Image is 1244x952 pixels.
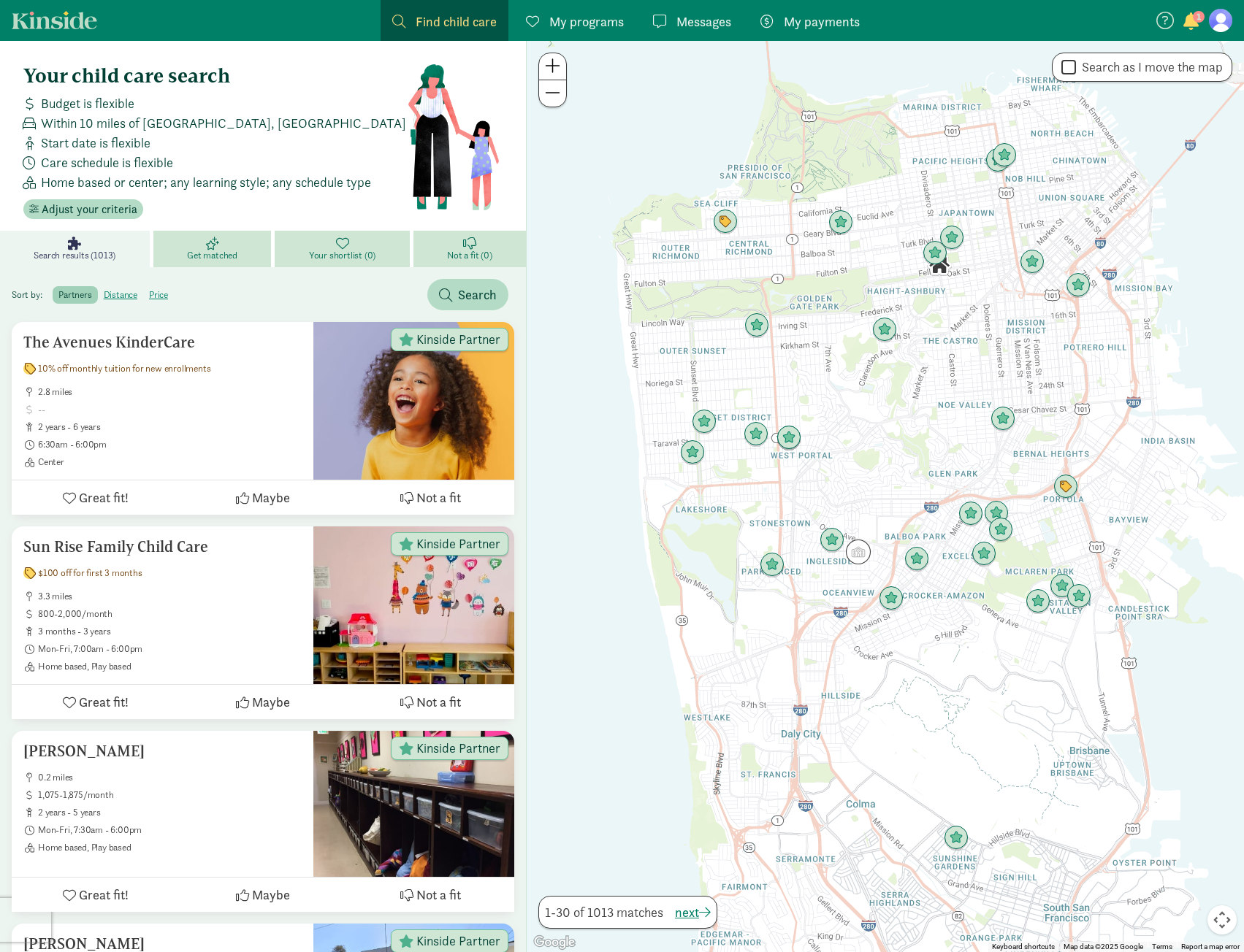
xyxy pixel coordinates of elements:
[38,842,302,853] span: Home based, Play based
[549,12,624,31] span: My programs
[347,685,514,719] button: Not a fit
[427,279,508,310] button: Search
[23,64,407,88] h4: Your child care search
[984,501,1009,526] div: Click to see details
[1066,584,1091,609] div: Click to see details
[413,231,526,267] a: Not a fit (0)
[416,537,500,550] span: Kinside Partner
[41,153,173,172] span: Care schedule is flexible
[347,480,514,515] button: Not a fit
[972,542,996,567] div: Click to see details
[1076,58,1223,76] label: Search as I move the map
[744,313,769,338] div: Click to see details
[347,878,514,912] button: Not a fit
[545,902,663,922] span: 1-30 of 1013 matches
[1066,273,1091,298] div: Click to see details
[252,692,290,712] span: Maybe
[179,480,346,515] button: Maybe
[1181,943,1240,951] a: Report a map error
[12,878,179,912] button: Great fit!
[38,363,210,375] span: 10% off monthly tuition for new enrollments
[38,772,302,783] span: 0.2 miles
[713,210,738,234] div: Click to see details
[38,661,302,672] span: Home based, Play based
[744,422,768,447] div: Click to see details
[38,643,302,655] span: Mon-Fri, 7:00am - 6:00pm
[38,626,302,637] span: 3 months - 3 years
[992,143,1017,168] div: Click to see details
[53,286,97,304] label: partners
[692,410,717,434] div: Click to see details
[38,456,302,468] span: Center
[416,12,497,31] span: Find child care
[1152,943,1172,951] a: Terms (opens in new tab)
[923,241,947,266] div: Click to see details
[41,133,150,153] span: Start date is flexible
[992,942,1055,952] button: Keyboard shortcuts
[680,440,705,465] div: Click to see details
[38,421,302,433] span: 2 years - 6 years
[675,902,711,922] button: next
[944,826,969,851] div: Click to see details
[38,807,302,818] span: 2 years - 5 years
[23,199,143,220] button: Adjust your criteria
[1053,475,1078,499] div: Click to see details
[12,288,50,301] span: Sort by:
[42,201,137,218] span: Adjust your criteria
[958,502,983,526] div: Click to see details
[79,488,129,507] span: Great fit!
[760,553,785,577] div: Click to see details
[458,285,497,304] span: Search
[143,286,174,304] label: price
[38,789,302,801] span: 1,075-1,875/month
[252,488,290,507] span: Maybe
[12,480,179,515] button: Great fit!
[416,692,461,712] span: Not a fit
[38,386,302,398] span: 2.8 miles
[416,934,500,948] span: Kinside Partner
[38,591,302,602] span: 3.3 miles
[927,253,952,278] div: Click to see details
[988,518,1013,542] div: Click to see details
[784,12,860,31] span: My payments
[985,148,1010,173] div: Click to see details
[79,692,129,712] span: Great fit!
[447,250,492,261] span: Not a fit (0)
[187,250,237,261] span: Get matched
[991,407,1015,431] div: Click to see details
[416,742,500,755] span: Kinside Partner
[38,824,302,836] span: Mon-Fri, 7:30am - 6:00pm
[776,426,801,450] div: Click to see details
[1193,11,1205,23] span: 1
[530,933,579,952] img: Google
[904,547,929,572] div: Click to see details
[23,742,302,760] h5: [PERSON_NAME]
[1026,589,1050,614] div: Click to see details
[416,885,461,905] span: Not a fit
[12,11,97,29] a: Kinside
[23,334,302,351] h5: The Avenues KinderCare
[828,210,853,235] div: Click to see details
[820,528,844,553] div: Click to see details
[879,586,904,611] div: Click to see details
[41,172,371,192] span: Home based or center; any learning style; any schedule type
[41,93,134,113] span: Budget is flexible
[179,685,346,719] button: Maybe
[1020,250,1045,275] div: Click to see details
[416,333,500,346] span: Kinside Partner
[34,250,115,261] span: Search results (1013)
[252,885,290,905] span: Maybe
[676,12,731,31] span: Messages
[1050,574,1075,599] div: Click to see details
[1207,905,1237,934] button: Map camera controls
[41,113,406,133] span: Within 10 miles of [GEOGRAPHIC_DATA], [GEOGRAPHIC_DATA]
[872,318,897,342] div: Click to see details
[79,885,129,905] span: Great fit!
[309,250,375,261] span: Your shortlist (0)
[1064,943,1143,951] span: Map data ©2025 Google
[275,231,413,267] a: Your shortlist (0)
[98,286,143,304] label: distance
[939,226,964,250] div: Click to see details
[846,540,871,564] div: Click to see details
